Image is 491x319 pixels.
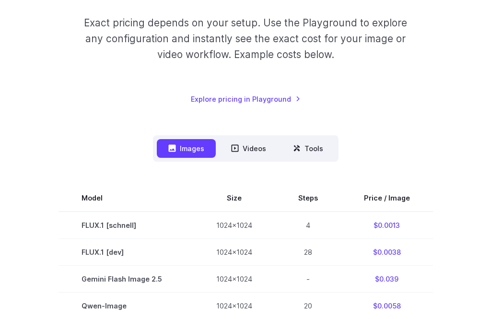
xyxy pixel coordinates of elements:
[275,239,341,266] td: 28
[58,185,193,212] th: Model
[275,266,341,293] td: -
[193,212,275,239] td: 1024x1024
[220,140,278,158] button: Videos
[193,185,275,212] th: Size
[58,239,193,266] td: FLUX.1 [dev]
[193,239,275,266] td: 1024x1024
[341,266,433,293] td: $0.039
[341,212,433,239] td: $0.0013
[58,212,193,239] td: FLUX.1 [schnell]
[341,239,433,266] td: $0.0038
[82,274,170,285] span: Gemini Flash Image 2.5
[157,140,216,158] button: Images
[191,94,301,105] a: Explore pricing in Playground
[281,140,335,158] button: Tools
[275,185,341,212] th: Steps
[341,185,433,212] th: Price / Image
[275,212,341,239] td: 4
[82,15,409,63] p: Exact pricing depends on your setup. Use the Playground to explore any configuration and instantl...
[193,266,275,293] td: 1024x1024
